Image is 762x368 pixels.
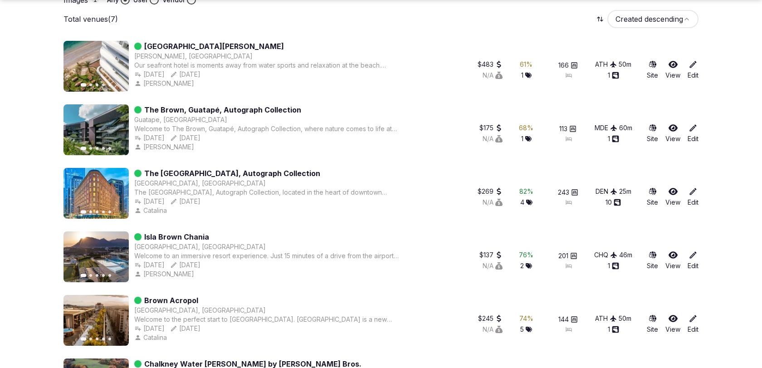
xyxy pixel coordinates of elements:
[478,314,503,323] button: $245
[558,61,578,70] button: 166
[134,179,266,188] button: [GEOGRAPHIC_DATA], [GEOGRAPHIC_DATA]
[96,338,98,340] button: Go to slide 3
[647,250,658,270] a: Site
[63,41,129,92] img: Featured image for Isla Brown Corinthia Resort & Spa
[519,123,533,132] div: 68 %
[596,187,617,196] div: DEN
[521,71,532,80] button: 1
[559,124,567,133] span: 113
[102,211,105,213] button: Go to slide 4
[558,61,569,70] span: 166
[81,147,87,150] button: Go to slide 1
[89,211,92,213] button: Go to slide 2
[665,314,680,334] a: View
[519,187,533,196] button: 82%
[595,123,617,132] button: MDE
[483,325,503,334] button: N/A
[483,261,503,270] div: N/A
[521,134,532,143] button: 1
[619,123,632,132] button: 60m
[134,61,400,70] div: Our seafront hotel is moments away from water sports and relaxation at the beach. Nearby attracti...
[96,83,98,86] button: Go to slide 3
[519,123,533,132] button: 68%
[688,60,698,80] a: Edit
[144,104,301,115] a: The Brown, Guatapé, Autograph Collection
[595,60,617,69] button: ATH
[63,168,129,219] img: Featured image for The Brown Palace Hotel and Spa, Autograph Collection
[647,123,658,143] a: Site
[520,261,532,270] button: 2
[688,187,698,207] a: Edit
[478,187,503,196] button: $269
[519,250,533,260] div: 76 %
[558,251,568,260] span: 201
[619,123,632,132] div: 60 m
[170,197,200,206] button: [DATE]
[170,133,200,142] button: [DATE]
[688,314,698,334] a: Edit
[647,314,658,334] a: Site
[619,60,631,69] div: 50 m
[519,187,533,196] div: 82 %
[102,83,105,86] button: Go to slide 4
[63,295,129,346] img: Featured image for Brown Acropol
[519,250,533,260] button: 76%
[483,71,503,80] div: N/A
[608,71,619,80] button: 1
[108,83,111,86] button: Go to slide 5
[144,231,209,242] a: Isla Brown Chania
[134,70,165,79] div: [DATE]
[108,211,111,213] button: Go to slide 5
[134,260,165,270] button: [DATE]
[134,270,196,279] button: [PERSON_NAME]
[594,250,617,260] button: CHQ
[170,260,200,270] button: [DATE]
[606,198,621,207] div: 10
[558,188,569,197] span: 243
[608,325,619,334] button: 1
[647,60,658,80] a: Site
[520,60,532,69] div: 61 %
[608,134,619,143] button: 1
[558,315,578,324] button: 144
[134,133,165,142] button: [DATE]
[665,60,680,80] a: View
[665,250,680,270] a: View
[134,324,165,333] button: [DATE]
[81,210,87,214] button: Go to slide 1
[134,142,196,152] button: [PERSON_NAME]
[688,123,698,143] a: Edit
[134,197,165,206] button: [DATE]
[688,250,698,270] a: Edit
[483,134,503,143] button: N/A
[89,338,92,340] button: Go to slide 2
[134,242,266,251] div: [GEOGRAPHIC_DATA], [GEOGRAPHIC_DATA]
[479,123,503,132] button: $175
[519,314,533,323] div: 74 %
[134,251,400,260] div: Welcome to an immersive resort experience. Just 15 minutes of a drive from the airport [GEOGRAPHI...
[520,60,532,69] button: 61%
[134,333,169,342] button: Catalina
[134,79,196,88] div: [PERSON_NAME]
[170,324,200,333] button: [DATE]
[619,250,632,260] button: 46m
[483,198,503,207] div: N/A
[102,147,105,150] button: Go to slide 4
[108,338,111,340] button: Go to slide 5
